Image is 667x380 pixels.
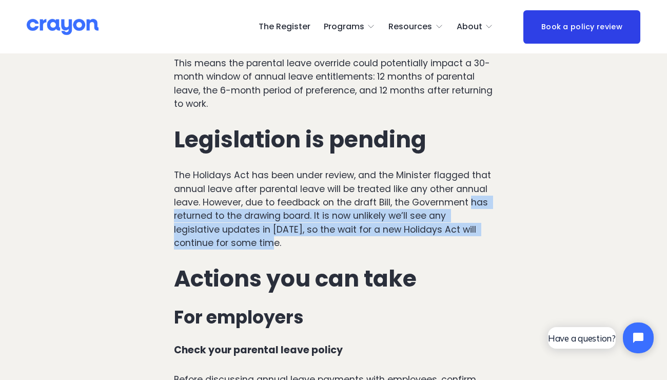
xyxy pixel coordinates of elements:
[523,10,640,44] a: Book a policy review
[174,343,343,357] strong: Check your parental leave policy
[457,18,494,35] a: folder dropdown
[174,308,493,328] h3: For employers
[174,266,493,291] h2: Actions you can take
[388,20,432,34] span: Resources
[174,56,493,110] p: This means the parental leave override could potentially impact a 30-month window of annual leave...
[539,314,662,362] iframe: Tidio Chat
[174,127,493,152] h2: Legislation is pending
[388,18,443,35] a: folder dropdown
[174,168,493,250] p: The Holidays Act has been under review, and the Minister flagged that annual leave after parental...
[259,18,310,35] a: The Register
[324,18,376,35] a: folder dropdown
[27,18,99,36] img: Crayon
[324,20,364,34] span: Programs
[457,20,482,34] span: About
